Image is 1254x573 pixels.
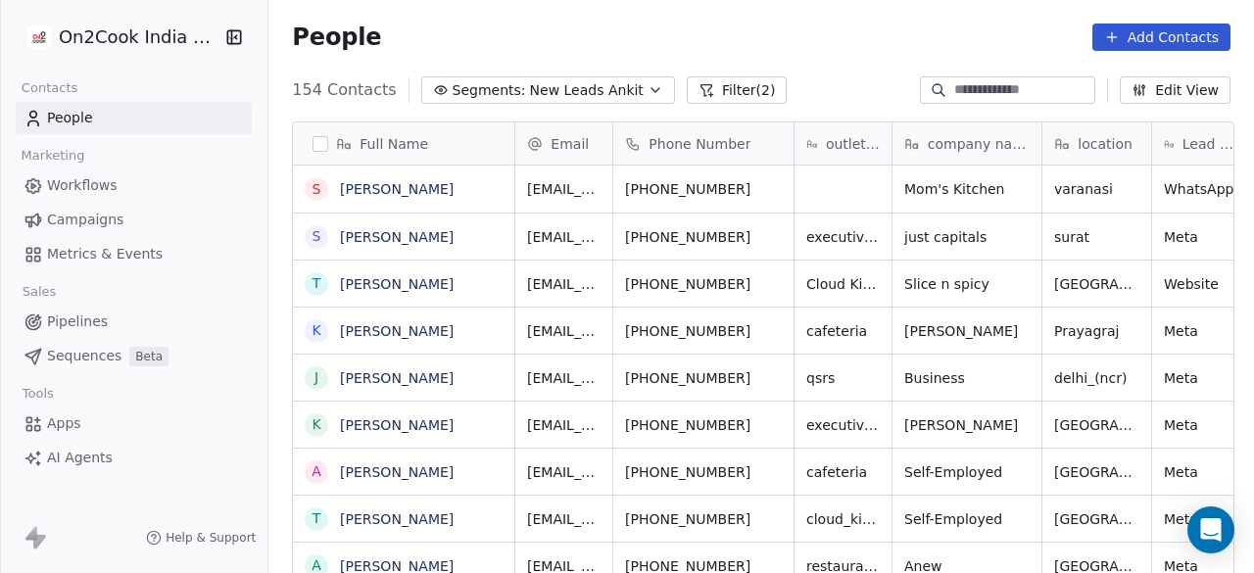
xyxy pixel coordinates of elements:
[892,122,1041,165] div: company name
[1164,227,1237,247] span: Meta
[146,530,256,546] a: Help & Support
[1164,321,1237,341] span: Meta
[47,108,93,128] span: People
[340,181,454,197] a: [PERSON_NAME]
[687,76,788,104] button: Filter(2)
[1054,368,1139,388] span: delhi_(ncr)
[47,210,123,230] span: Campaigns
[313,226,321,247] div: s
[47,448,113,468] span: AI Agents
[1042,122,1151,165] div: location
[527,509,601,529] span: [EMAIL_ADDRESS][DOMAIN_NAME]
[47,244,163,264] span: Metrics & Events
[625,509,782,529] span: [PHONE_NUMBER]
[649,134,750,154] span: Phone Number
[826,134,880,154] span: outlet type
[16,204,252,236] a: Campaigns
[340,229,454,245] a: [PERSON_NAME]
[1164,179,1237,199] span: WhatsApp
[806,368,880,388] span: qsrs
[1164,274,1237,294] span: Website
[313,179,321,200] div: S
[314,367,318,388] div: J
[904,274,1030,294] span: Slice n spicy
[904,462,1030,482] span: Self-Employed
[47,175,118,196] span: Workflows
[1054,227,1139,247] span: surat
[625,274,782,294] span: [PHONE_NUMBER]
[1164,415,1237,435] span: Meta
[27,25,51,49] img: on2cook%20logo-04%20copy.jpg
[340,417,454,433] a: [PERSON_NAME]
[904,415,1030,435] span: [PERSON_NAME]
[625,415,782,435] span: [PHONE_NUMBER]
[806,415,880,435] span: executive_kitchens
[625,179,782,199] span: [PHONE_NUMBER]
[1054,462,1139,482] span: [GEOGRAPHIC_DATA]
[904,227,1030,247] span: just capitals
[625,462,782,482] span: [PHONE_NUMBER]
[625,227,782,247] span: [PHONE_NUMBER]
[340,276,454,292] a: [PERSON_NAME]
[795,122,892,165] div: outlet type
[16,102,252,134] a: People
[1187,506,1234,553] div: Open Intercom Messenger
[360,134,428,154] span: Full Name
[16,340,252,372] a: SequencesBeta
[1164,368,1237,388] span: Meta
[515,122,612,165] div: Email
[340,464,454,480] a: [PERSON_NAME]
[313,320,321,341] div: k
[14,379,62,408] span: Tools
[340,370,454,386] a: [PERSON_NAME]
[1182,134,1238,154] span: Lead Source
[16,306,252,338] a: Pipelines
[313,414,321,435] div: k
[1152,122,1249,165] div: Lead Source
[47,311,108,332] span: Pipelines
[527,462,601,482] span: [EMAIL_ADDRESS][DOMAIN_NAME]
[904,179,1030,199] span: Mom's Kitchen
[1054,509,1139,529] span: [GEOGRAPHIC_DATA]
[527,179,601,199] span: [EMAIL_ADDRESS][DOMAIN_NAME]
[806,321,880,341] span: cafeteria
[166,530,256,546] span: Help & Support
[527,227,601,247] span: [EMAIL_ADDRESS][DOMAIN_NAME]
[904,368,1030,388] span: Business
[806,462,880,482] span: cafeteria
[904,321,1030,341] span: [PERSON_NAME]
[47,413,81,434] span: Apps
[551,134,589,154] span: Email
[313,508,321,529] div: T
[527,368,601,388] span: [EMAIL_ADDRESS][DOMAIN_NAME]
[527,321,601,341] span: [EMAIL_ADDRESS][DOMAIN_NAME]
[293,122,514,165] div: Full Name
[613,122,794,165] div: Phone Number
[16,407,252,440] a: Apps
[16,169,252,202] a: Workflows
[1078,134,1133,154] span: location
[1092,24,1230,51] button: Add Contacts
[904,509,1030,529] span: Self-Employed
[340,323,454,339] a: [PERSON_NAME]
[14,277,65,307] span: Sales
[806,509,880,529] span: cloud_kitchen
[1120,76,1230,104] button: Edit View
[806,274,880,294] span: Cloud Kitchens
[1054,415,1139,435] span: [GEOGRAPHIC_DATA]
[625,368,782,388] span: [PHONE_NUMBER]
[625,321,782,341] span: [PHONE_NUMBER]
[13,73,86,103] span: Contacts
[313,273,321,294] div: T
[16,442,252,474] a: AI Agents
[24,21,212,54] button: On2Cook India Pvt. Ltd.
[1054,321,1139,341] span: Prayagraj
[313,461,322,482] div: A
[129,347,169,366] span: Beta
[47,346,121,366] span: Sequences
[527,415,601,435] span: [EMAIL_ADDRESS][DOMAIN_NAME]
[292,23,381,52] span: People
[530,80,644,101] span: New Leads Ankit
[1054,179,1139,199] span: varanasi
[453,80,526,101] span: Segments:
